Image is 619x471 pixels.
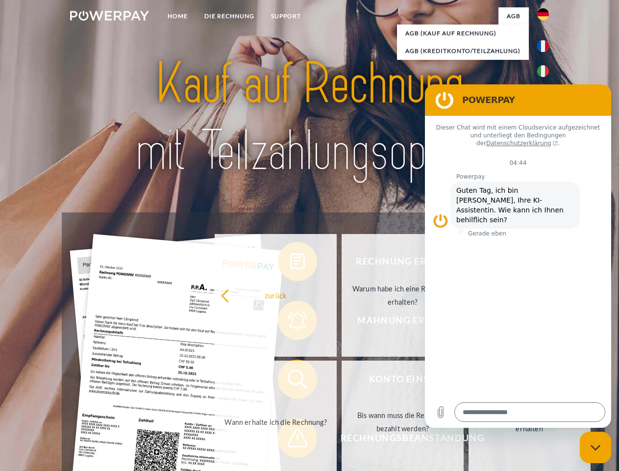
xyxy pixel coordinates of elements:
[221,415,331,428] div: Wann erhalte ich die Rechnung?
[537,40,549,52] img: fr
[221,288,331,302] div: zurück
[537,65,549,77] img: it
[425,84,611,428] iframe: Messaging-Fenster
[159,7,196,25] a: Home
[580,432,611,463] iframe: Schaltfläche zum Öffnen des Messaging-Fensters; Konversation läuft
[498,7,529,25] a: agb
[70,11,149,21] img: logo-powerpay-white.svg
[347,409,458,435] div: Bis wann muss die Rechnung bezahlt werden?
[196,7,263,25] a: DIE RECHNUNG
[397,25,529,42] a: AGB (Kauf auf Rechnung)
[263,7,309,25] a: SUPPORT
[397,42,529,60] a: AGB (Kreditkonto/Teilzahlung)
[537,8,549,20] img: de
[347,282,458,309] div: Warum habe ich eine Rechnung erhalten?
[94,47,525,188] img: title-powerpay_de.svg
